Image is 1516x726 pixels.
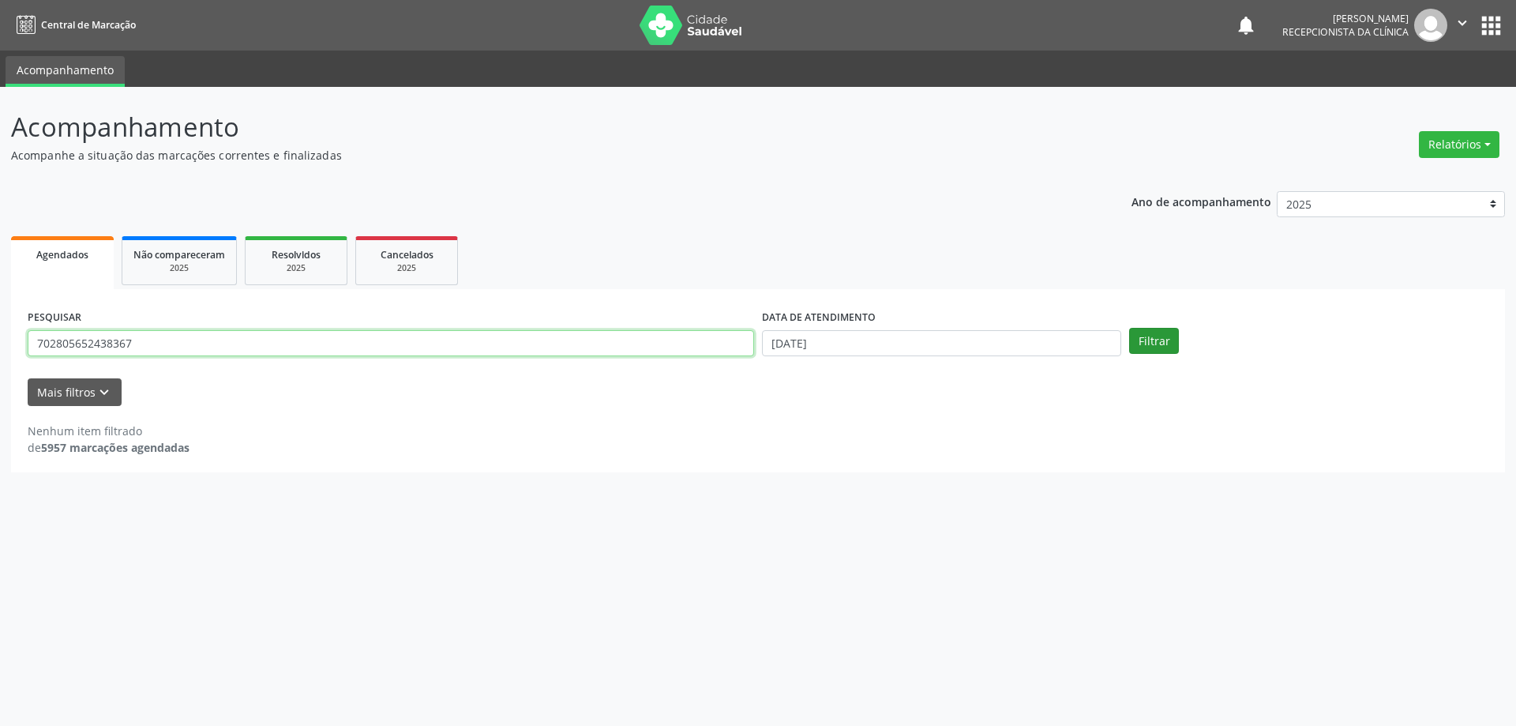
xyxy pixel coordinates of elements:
span: Resolvidos [272,248,321,261]
img: img [1414,9,1447,42]
label: DATA DE ATENDIMENTO [762,306,876,330]
p: Acompanhamento [11,107,1056,147]
a: Acompanhamento [6,56,125,87]
input: Selecione um intervalo [762,330,1121,357]
button: Filtrar [1129,328,1179,355]
span: Recepcionista da clínica [1282,25,1409,39]
i:  [1454,14,1471,32]
button: Mais filtroskeyboard_arrow_down [28,378,122,406]
p: Ano de acompanhamento [1131,191,1271,211]
strong: 5957 marcações agendadas [41,440,189,455]
div: Nenhum item filtrado [28,423,189,439]
button:  [1447,9,1477,42]
span: Central de Marcação [41,18,136,32]
a: Central de Marcação [11,12,136,38]
button: Relatórios [1419,131,1499,158]
button: apps [1477,12,1505,39]
span: Não compareceram [133,248,225,261]
input: Nome, CNS [28,330,754,357]
div: 2025 [257,262,336,274]
div: [PERSON_NAME] [1282,12,1409,25]
div: de [28,439,189,456]
i: keyboard_arrow_down [96,384,113,401]
div: 2025 [367,262,446,274]
span: Agendados [36,248,88,261]
div: 2025 [133,262,225,274]
p: Acompanhe a situação das marcações correntes e finalizadas [11,147,1056,164]
label: PESQUISAR [28,306,81,330]
button: notifications [1235,14,1257,36]
span: Cancelados [381,248,433,261]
